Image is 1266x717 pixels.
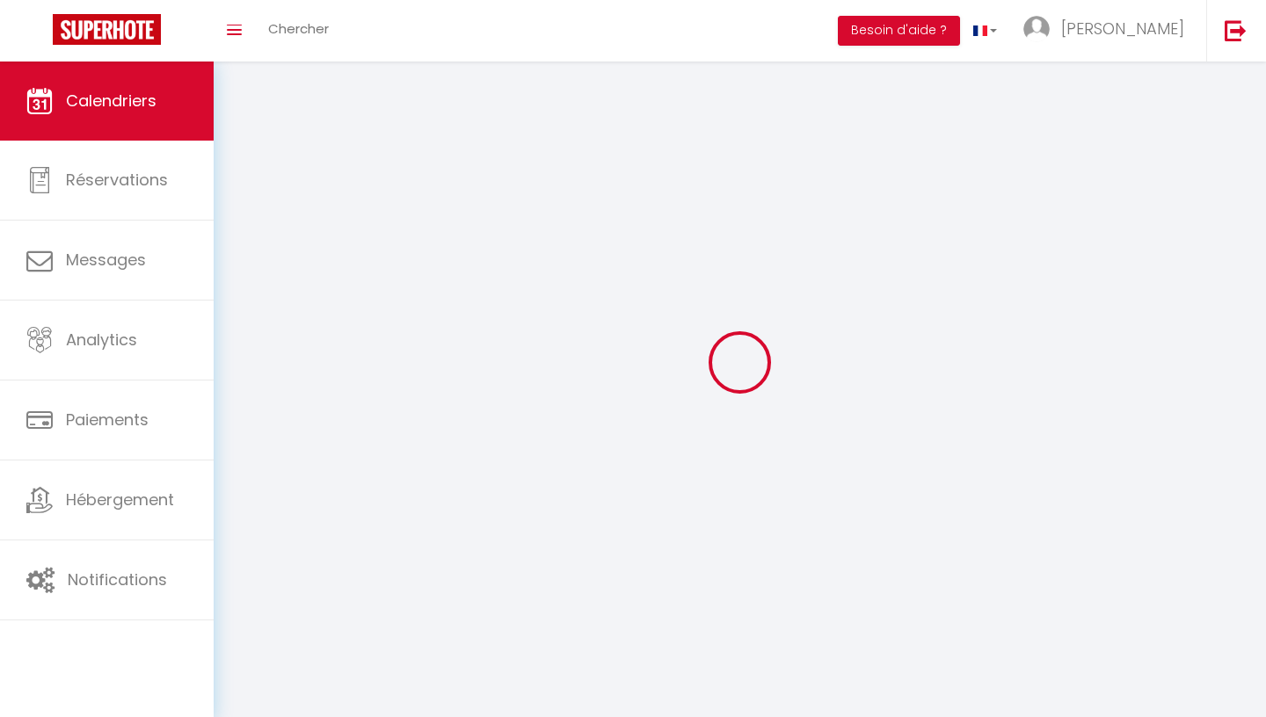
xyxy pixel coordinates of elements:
span: Réservations [66,169,168,191]
button: Besoin d'aide ? [838,16,960,46]
img: logout [1225,19,1247,41]
span: Messages [66,249,146,271]
img: Super Booking [53,14,161,45]
span: Analytics [66,329,137,351]
span: Hébergement [66,489,174,511]
span: [PERSON_NAME] [1061,18,1184,40]
iframe: Chat [1191,638,1253,704]
span: Paiements [66,409,149,431]
img: ... [1023,16,1050,42]
span: Calendriers [66,90,156,112]
span: Notifications [68,569,167,590]
button: Ouvrir le widget de chat LiveChat [14,7,67,60]
span: Chercher [268,19,329,38]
